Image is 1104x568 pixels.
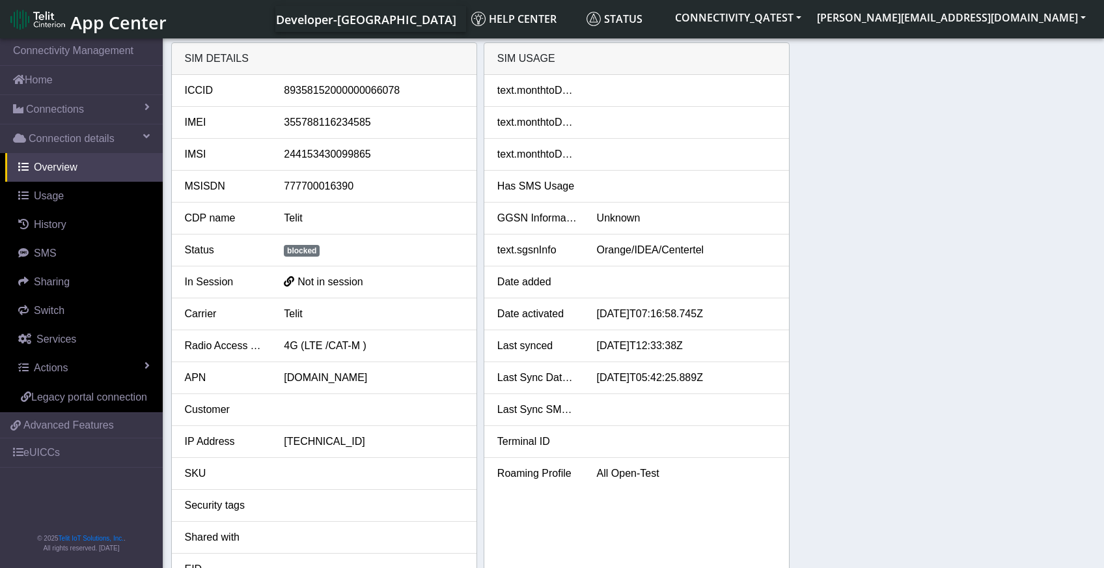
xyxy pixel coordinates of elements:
[488,147,587,162] div: text.monthtoDateVoice
[274,83,473,98] div: 89358152000000066078
[26,102,84,117] span: Connections
[587,466,786,481] div: All Open-Test
[484,43,789,75] div: SIM Usage
[297,276,363,287] span: Not in session
[274,147,473,162] div: 244153430099865
[587,210,786,226] div: Unknown
[587,242,786,258] div: Orange/IDEA/Centertel
[34,276,70,287] span: Sharing
[284,245,320,257] span: blocked
[5,296,163,325] a: Switch
[488,338,587,354] div: Last synced
[5,153,163,182] a: Overview
[488,370,587,386] div: Last Sync Data Usage
[175,83,275,98] div: ICCID
[667,6,809,29] button: CONNECTIVITY_QATEST
[488,242,587,258] div: text.sgsnInfo
[587,338,786,354] div: [DATE]T12:33:38Z
[34,162,77,173] span: Overview
[488,83,587,98] div: text.monthtoDateData
[586,12,642,26] span: Status
[36,334,76,345] span: Services
[581,6,667,32] a: Status
[274,338,473,354] div: 4G (LTE /CAT-M )
[70,10,167,35] span: App Center
[274,178,473,194] div: 777700016390
[34,190,64,201] span: Usage
[10,5,165,33] a: App Center
[23,418,114,433] span: Advanced Features
[488,466,587,481] div: Roaming Profile
[31,391,147,403] span: Legacy portal connection
[274,306,473,322] div: Telit
[172,43,476,75] div: SIM details
[274,115,473,130] div: 355788116234585
[175,466,275,481] div: SKU
[5,210,163,239] a: History
[175,306,275,322] div: Carrier
[10,9,65,30] img: logo-telit-cinterion-gw-new.png
[275,6,456,32] a: Your current platform instance
[587,370,786,386] div: [DATE]T05:42:25.889Z
[276,12,456,27] span: Developer-[GEOGRAPHIC_DATA]
[175,338,275,354] div: Radio Access Tech
[175,370,275,386] div: APN
[175,210,275,226] div: CDP name
[34,362,68,373] span: Actions
[175,178,275,194] div: MSISDN
[175,274,275,290] div: In Session
[809,6,1094,29] button: [PERSON_NAME][EMAIL_ADDRESS][DOMAIN_NAME]
[488,402,587,418] div: Last Sync SMS Usage
[34,248,57,259] span: SMS
[471,12,557,26] span: Help center
[34,305,64,316] span: Switch
[175,434,275,449] div: IP Address
[29,131,115,147] span: Connection details
[488,178,587,194] div: Has SMS Usage
[587,306,786,322] div: [DATE]T07:16:58.745Z
[5,325,163,354] a: Services
[488,306,587,322] div: Date activated
[175,530,275,545] div: Shared with
[274,370,473,386] div: [DOMAIN_NAME]
[466,6,581,32] a: Help center
[5,182,163,210] a: Usage
[5,268,163,296] a: Sharing
[175,242,275,258] div: Status
[5,239,163,268] a: SMS
[175,115,275,130] div: IMEI
[175,402,275,418] div: Customer
[274,210,473,226] div: Telit
[175,147,275,162] div: IMSI
[488,434,587,449] div: Terminal ID
[471,12,486,26] img: knowledge.svg
[488,115,587,130] div: text.monthtoDateSms
[488,210,587,226] div: GGSN Information
[5,354,163,382] a: Actions
[175,498,275,513] div: Security tags
[34,219,66,230] span: History
[274,434,473,449] div: [TECHNICAL_ID]
[59,535,124,542] a: Telit IoT Solutions, Inc.
[586,12,601,26] img: status.svg
[488,274,587,290] div: Date added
